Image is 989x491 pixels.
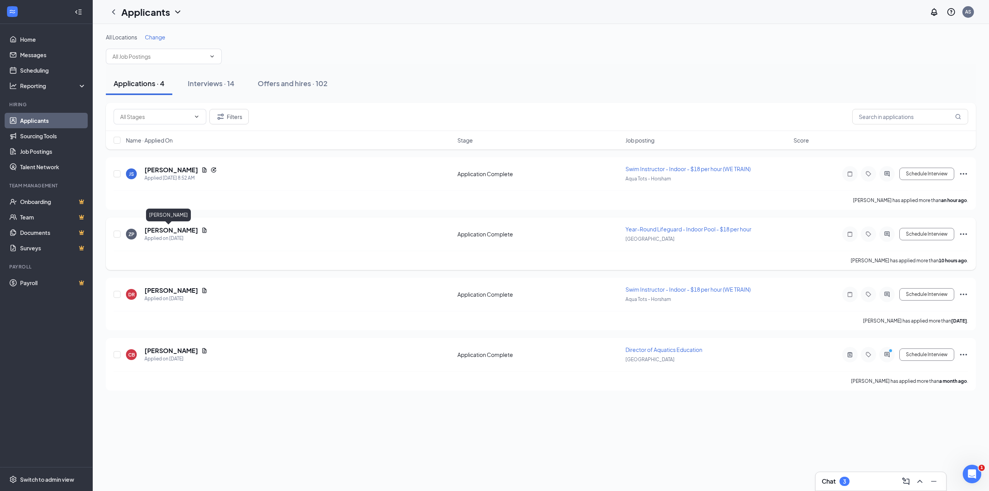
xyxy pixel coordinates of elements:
[864,352,873,358] svg: Tag
[947,7,956,17] svg: QuestionInfo
[128,352,135,358] div: CB
[144,174,217,182] div: Applied [DATE] 8:52 AM
[914,475,926,488] button: ChevronUp
[845,231,855,237] svg: Note
[625,176,671,182] span: Aqua Tots - Horsham
[959,169,968,178] svg: Ellipses
[965,8,971,15] div: AS
[9,101,85,108] div: Hiring
[959,229,968,239] svg: Ellipses
[201,227,207,233] svg: Document
[939,258,967,263] b: 10 hours ago
[845,352,855,358] svg: ActiveNote
[457,170,621,178] div: Application Complete
[194,114,200,120] svg: ChevronDown
[959,290,968,299] svg: Ellipses
[8,8,16,15] svg: WorkstreamLogo
[20,275,86,291] a: PayrollCrown
[201,287,207,294] svg: Document
[941,197,967,203] b: an hour ago
[109,7,118,17] svg: ChevronLeft
[625,296,671,302] span: Aqua Tots - Horsham
[9,263,85,270] div: Payroll
[951,318,967,324] b: [DATE]
[457,136,473,144] span: Stage
[851,378,968,384] p: [PERSON_NAME] has applied more than .
[126,136,173,144] span: Name · Applied On
[258,78,328,88] div: Offers and hires · 102
[20,63,86,78] a: Scheduling
[20,47,86,63] a: Messages
[899,348,954,361] button: Schedule Interview
[457,351,621,358] div: Application Complete
[144,286,198,295] h5: [PERSON_NAME]
[128,291,135,298] div: DR
[9,182,85,189] div: Team Management
[20,209,86,225] a: TeamCrown
[120,112,190,121] input: All Stages
[899,168,954,180] button: Schedule Interview
[20,225,86,240] a: DocumentsCrown
[457,291,621,298] div: Application Complete
[882,171,892,177] svg: ActiveChat
[901,477,911,486] svg: ComposeMessage
[144,295,207,302] div: Applied on [DATE]
[216,112,225,121] svg: Filter
[20,144,86,159] a: Job Postings
[144,347,198,355] h5: [PERSON_NAME]
[20,82,87,90] div: Reporting
[863,318,968,324] p: [PERSON_NAME] has applied more than .
[188,78,235,88] div: Interviews · 14
[864,171,873,177] svg: Tag
[853,197,968,204] p: [PERSON_NAME] has applied more than .
[900,475,912,488] button: ComposeMessage
[625,226,751,233] span: Year-Round Lifeguard - Indoor Pool - $18 per hour
[959,350,968,359] svg: Ellipses
[930,7,939,17] svg: Notifications
[955,114,961,120] svg: MagnifyingGlass
[146,209,191,221] div: [PERSON_NAME]
[201,167,207,173] svg: Document
[882,352,892,358] svg: ActiveChat
[979,465,985,471] span: 1
[882,231,892,237] svg: ActiveChat
[129,171,134,177] div: JS
[129,231,134,238] div: ZP
[75,8,82,16] svg: Collapse
[20,113,86,128] a: Applicants
[939,378,967,384] b: a month ago
[20,159,86,175] a: Talent Network
[887,348,896,355] svg: PrimaryDot
[209,53,215,59] svg: ChevronDown
[144,166,198,174] h5: [PERSON_NAME]
[928,475,940,488] button: Minimize
[9,476,17,483] svg: Settings
[173,7,182,17] svg: ChevronDown
[121,5,170,19] h1: Applicants
[625,346,702,353] span: Director of Aquatics Education
[851,257,968,264] p: [PERSON_NAME] has applied more than .
[625,286,751,293] span: Swim Instructor - Indoor - $18 per hour (WE TRAIN)
[852,109,968,124] input: Search in applications
[899,228,954,240] button: Schedule Interview
[625,357,675,362] span: [GEOGRAPHIC_DATA]
[845,171,855,177] svg: Note
[882,291,892,297] svg: ActiveChat
[20,476,74,483] div: Switch to admin view
[20,194,86,209] a: OnboardingCrown
[144,234,207,242] div: Applied on [DATE]
[20,32,86,47] a: Home
[864,291,873,297] svg: Tag
[843,478,846,485] div: 3
[929,477,938,486] svg: Minimize
[106,34,137,41] span: All Locations
[915,477,924,486] svg: ChevronUp
[822,477,836,486] h3: Chat
[963,465,981,483] iframe: Intercom live chat
[457,230,621,238] div: Application Complete
[625,136,654,144] span: Job posting
[20,240,86,256] a: SurveysCrown
[211,167,217,173] svg: Reapply
[625,165,751,172] span: Swim Instructor - Indoor - $18 per hour (WE TRAIN)
[899,288,954,301] button: Schedule Interview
